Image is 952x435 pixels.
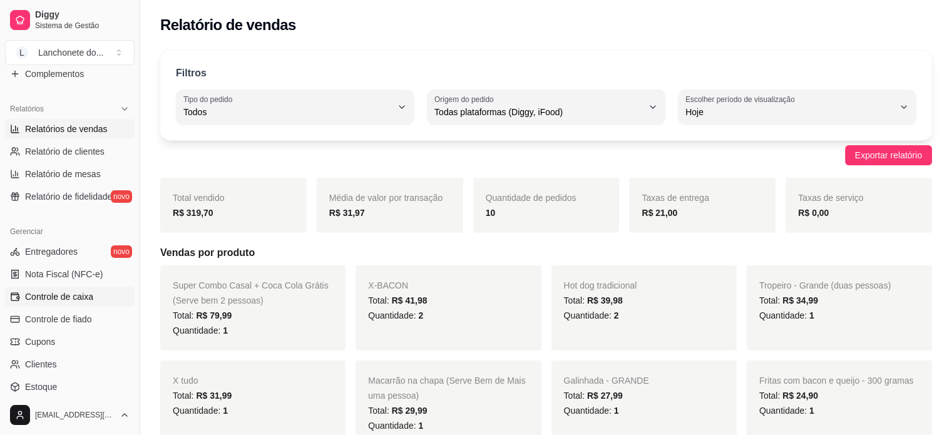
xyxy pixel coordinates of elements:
span: Quantidade: [368,310,423,320]
span: Clientes [25,358,57,371]
span: 1 [418,421,423,431]
span: 1 [809,310,814,320]
a: Relatório de mesas [5,164,135,184]
span: R$ 34,99 [782,295,818,305]
span: Controle de fiado [25,313,92,325]
span: Total vendido [173,193,225,203]
span: Taxas de serviço [798,193,863,203]
a: Relatório de fidelidadenovo [5,187,135,207]
span: R$ 79,99 [196,310,232,320]
a: Cupons [5,332,135,352]
span: Relatórios [10,104,44,114]
span: Todas plataformas (Diggy, iFood) [434,106,643,118]
span: Cupons [25,335,55,348]
span: Total: [173,391,232,401]
span: Quantidade: [173,406,228,416]
a: Relatórios de vendas [5,119,135,139]
span: Taxas de entrega [642,193,709,203]
span: Galinhada - GRANDE [564,376,649,386]
span: Média de valor por transação [329,193,443,203]
strong: R$ 31,97 [329,208,365,218]
strong: R$ 21,00 [642,208,677,218]
span: Estoque [25,381,57,393]
span: Relatório de clientes [25,145,105,158]
span: Quantidade de pedidos [486,193,576,203]
span: Super Combo Casal + Coca Cola Grátis (Serve bem 2 pessoas) [173,280,329,305]
span: Controle de caixa [25,290,93,303]
span: Relatórios de vendas [25,123,108,135]
a: Nota Fiscal (NFC-e) [5,264,135,284]
span: Hot dog tradicional [564,280,637,290]
h2: Relatório de vendas [160,15,296,35]
span: Total: [173,310,232,320]
strong: R$ 0,00 [798,208,829,218]
span: Quantidade: [759,406,814,416]
a: Entregadoresnovo [5,242,135,262]
span: R$ 27,99 [587,391,623,401]
span: Tropeiro - Grande (duas pessoas) [759,280,891,290]
span: L [16,46,28,59]
span: Sistema de Gestão [35,21,130,31]
span: 1 [223,406,228,416]
p: Filtros [176,66,207,81]
button: Select a team [5,40,135,65]
button: Tipo do pedidoTodos [176,90,414,125]
a: DiggySistema de Gestão [5,5,135,35]
a: Clientes [5,354,135,374]
label: Origem do pedido [434,94,498,105]
span: Relatório de mesas [25,168,101,180]
span: Quantidade: [564,310,619,320]
a: Controle de caixa [5,287,135,307]
div: Lanchonete do ... [38,46,103,59]
span: Quantidade: [564,406,619,416]
strong: 10 [486,208,496,218]
span: R$ 29,99 [392,406,427,416]
span: Exportar relatório [855,148,922,162]
span: Entregadores [25,245,78,258]
a: Controle de fiado [5,309,135,329]
span: Quantidade: [173,325,228,335]
span: Todos [183,106,392,118]
span: Total: [368,406,427,416]
a: Relatório de clientes [5,141,135,161]
span: 1 [614,406,619,416]
span: 2 [614,310,619,320]
div: Gerenciar [5,222,135,242]
span: 2 [418,310,423,320]
span: Quantidade: [368,421,423,431]
span: Quantidade: [759,310,814,320]
span: Total: [759,295,818,305]
span: R$ 24,90 [782,391,818,401]
button: Exportar relatório [845,145,932,165]
span: Total: [759,391,818,401]
a: Estoque [5,377,135,397]
button: [EMAIL_ADDRESS][DOMAIN_NAME] [5,400,135,430]
label: Escolher período de visualização [685,94,799,105]
span: Diggy [35,9,130,21]
span: Fritas com bacon e queijo - 300 gramas [759,376,914,386]
span: Complementos [25,68,84,80]
span: X-BACON [368,280,408,290]
button: Escolher período de visualizaçãoHoje [678,90,916,125]
label: Tipo do pedido [183,94,237,105]
button: Origem do pedidoTodas plataformas (Diggy, iFood) [427,90,665,125]
span: Macarrão na chapa (Serve Bem de Mais uma pessoa) [368,376,525,401]
span: [EMAIL_ADDRESS][DOMAIN_NAME] [35,410,115,420]
h5: Vendas por produto [160,245,932,260]
span: Total: [564,295,623,305]
span: R$ 39,98 [587,295,623,305]
strong: R$ 319,70 [173,208,213,218]
span: Total: [564,391,623,401]
span: 1 [809,406,814,416]
span: R$ 31,99 [196,391,232,401]
span: X tudo [173,376,198,386]
span: Total: [368,295,427,305]
span: Nota Fiscal (NFC-e) [25,268,103,280]
span: Relatório de fidelidade [25,190,112,203]
span: R$ 41,98 [392,295,427,305]
a: Complementos [5,64,135,84]
span: 1 [223,325,228,335]
span: Hoje [685,106,894,118]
